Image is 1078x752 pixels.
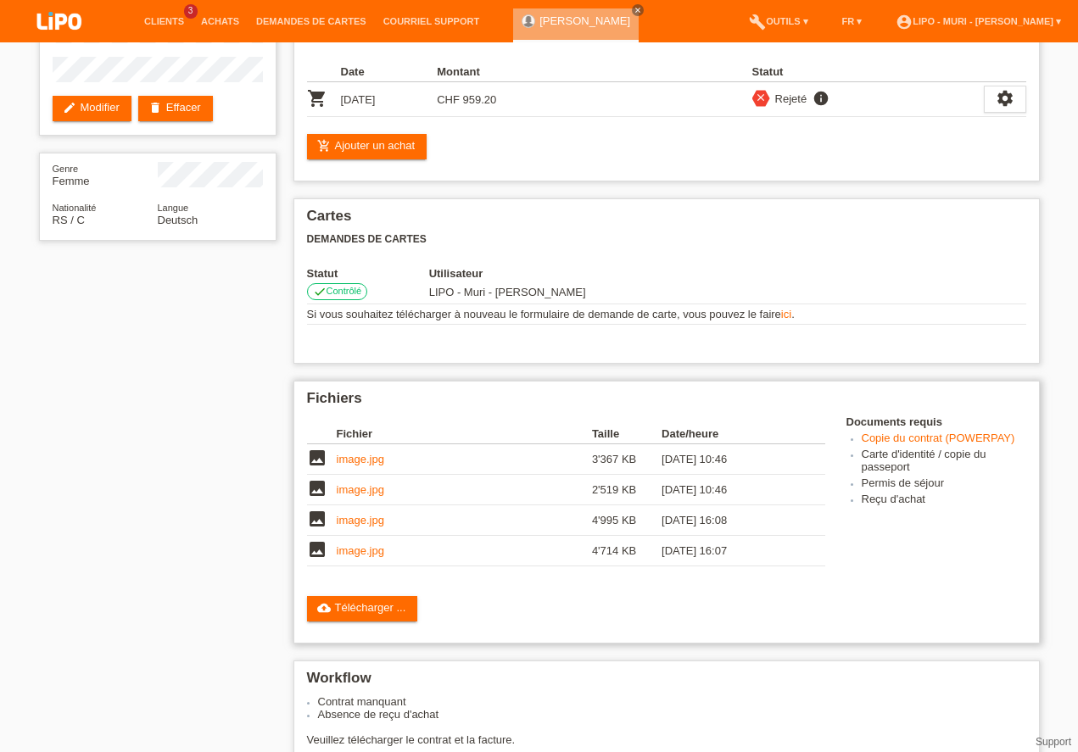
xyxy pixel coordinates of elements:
[53,203,97,213] span: Nationalité
[632,4,644,16] a: close
[749,14,766,31] i: build
[862,432,1015,444] a: Copie du contrat (POWERPAY)
[429,286,586,298] span: 04.10.2025
[592,505,662,536] td: 4'995 KB
[184,4,198,19] span: 3
[755,92,767,103] i: close
[148,101,162,114] i: delete
[781,308,791,320] a: ici
[248,16,375,26] a: Demandes de cartes
[437,82,533,117] td: CHF 959.20
[896,14,913,31] i: account_circle
[662,475,801,505] td: [DATE] 10:46
[1036,736,1071,748] a: Support
[63,101,76,114] i: edit
[138,96,213,121] a: deleteEffacer
[341,62,438,82] th: Date
[318,708,1026,721] li: Absence de reçu d'achat
[307,670,1026,695] h2: Workflow
[307,134,427,159] a: add_shopping_cartAjouter un achat
[862,476,1026,493] li: Permis de séjour
[770,90,807,108] div: Rejeté
[592,444,662,475] td: 3'367 KB
[862,493,1026,509] li: Reçu d'achat
[592,536,662,566] td: 4'714 KB
[53,162,158,187] div: Femme
[307,304,1026,325] td: Si vous souhaitez télécharger à nouveau le formulaire de demande de carte, vous pouvez le faire .
[307,596,418,621] a: cloud_uploadTélécharger ...
[17,35,102,47] a: LIPO pay
[307,539,327,560] i: image
[307,233,1026,246] h3: Demandes de cartes
[307,478,327,499] i: image
[662,424,801,444] th: Date/heure
[337,424,592,444] th: Fichier
[313,285,327,298] i: check
[662,536,801,566] td: [DATE] 16:07
[862,448,1026,476] li: Carte d'identité / copie du passeport
[634,6,642,14] i: close
[307,88,327,109] i: POSP00028347
[158,214,198,226] span: Deutsch
[996,89,1014,108] i: settings
[846,415,1026,428] h4: Documents requis
[307,208,1026,233] h2: Cartes
[337,483,384,496] a: image.jpg
[337,514,384,526] a: image.jpg
[592,475,662,505] td: 2'519 KB
[341,82,438,117] td: [DATE]
[375,16,488,26] a: Courriel Support
[53,164,79,174] span: Genre
[337,453,384,465] a: image.jpg
[662,444,801,475] td: [DATE] 10:46
[317,601,331,615] i: cloud_upload
[193,16,248,26] a: Achats
[887,16,1070,26] a: account_circleLIPO - Muri - [PERSON_NAME] ▾
[834,16,871,26] a: FR ▾
[740,16,816,26] a: buildOutils ▾
[437,62,533,82] th: Montant
[318,695,1026,708] li: Contrat manquant
[307,509,327,529] i: image
[592,424,662,444] th: Taille
[317,139,331,153] i: add_shopping_cart
[811,90,831,107] i: info
[752,62,984,82] th: Statut
[337,544,384,557] a: image.jpg
[327,286,362,296] span: Contrôlé
[158,203,189,213] span: Langue
[307,267,429,280] th: Statut
[53,214,85,226] span: Serbie / C / 06.02.2017
[307,390,1026,415] h2: Fichiers
[307,448,327,468] i: image
[53,96,131,121] a: editModifier
[539,14,630,27] a: [PERSON_NAME]
[136,16,193,26] a: Clients
[429,267,717,280] th: Utilisateur
[662,505,801,536] td: [DATE] 16:08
